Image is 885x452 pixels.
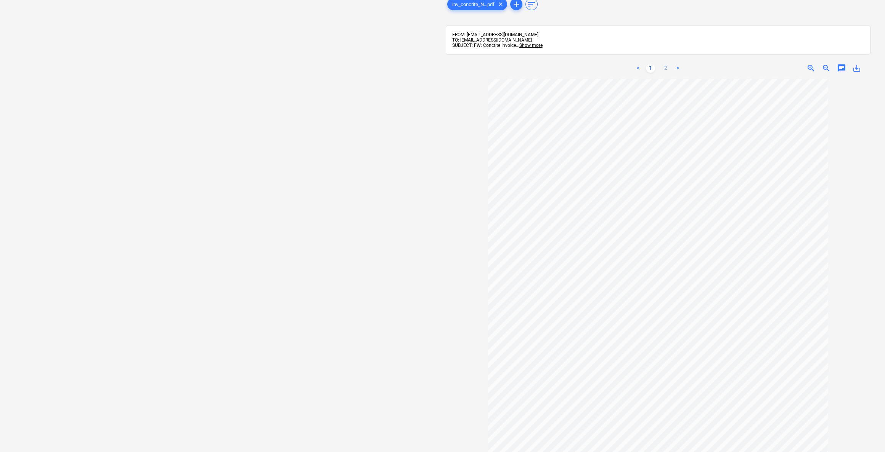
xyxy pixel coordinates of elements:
a: Page 2 [661,64,670,73]
span: TO: [EMAIL_ADDRESS][DOMAIN_NAME] [452,37,532,43]
a: Previous page [634,64,643,73]
span: Show more [519,43,543,48]
span: chat [837,64,846,73]
span: SUBJECT: FW: Concrite Invoice [452,43,516,48]
a: Next page [673,64,683,73]
span: zoom_in [806,64,816,73]
span: zoom_out [822,64,831,73]
span: save_alt [852,64,861,73]
a: Page 1 is your current page [646,64,655,73]
span: ... [516,43,543,48]
span: inv_concrite_N...pdf [448,2,499,7]
span: FROM: [EMAIL_ADDRESS][DOMAIN_NAME] [452,32,538,37]
iframe: Chat Widget [847,415,885,452]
